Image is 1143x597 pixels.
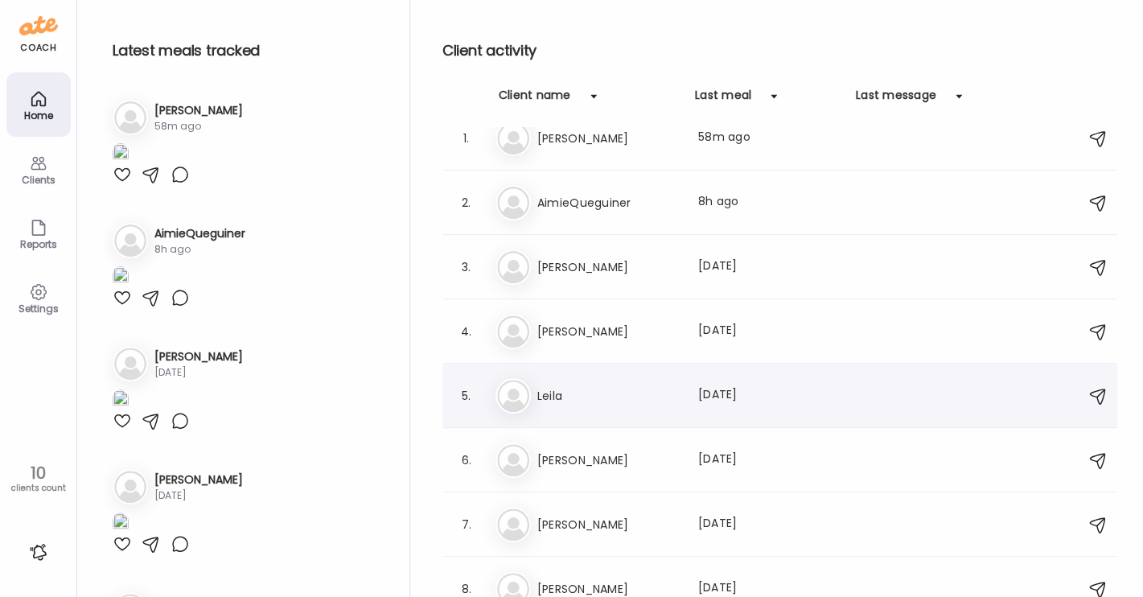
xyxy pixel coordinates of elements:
h3: [PERSON_NAME] [537,129,679,148]
img: images%2FiBIz79NZNBYxrmpWBSfzHvv523m1%2Fxkqee1FEpAUUIKMfvvNG%2Ft1tT3aeApshtjTXaCYp1_1080 [113,266,129,288]
img: ate [19,13,58,39]
div: Settings [10,303,68,314]
div: Clients [10,175,68,185]
img: bg-avatar-default.svg [497,508,529,541]
img: bg-avatar-default.svg [114,348,146,380]
img: images%2FnvWxuXTXzxRcyFaUCMyhPOK0x0o1%2FRnMsTr2XMtx3D3qNBdtq%2FYR8PZKSvSyFsrp7Xqm2N_1080 [113,143,129,165]
div: 5. [457,386,476,406]
h3: [PERSON_NAME] [537,257,679,277]
img: images%2F6RTo9FeLZ8fDTsS22F2qmNEnnhp1%2FKrj3VPVfTu4WztUtgz2w%2FZ4DzaPoL5tGPBY6Is0tK_1080 [113,513,129,534]
div: 1. [457,129,476,148]
div: [DATE] [698,257,840,277]
img: bg-avatar-default.svg [497,380,529,412]
div: 58m ago [698,129,840,148]
div: [DATE] [154,488,243,503]
h3: [PERSON_NAME] [537,451,679,470]
img: images%2F8YyLNAJlATfn9AbeikPVGfm74k03%2FCnMZzCLJuPw7yaxT3UE1%2FooIhPTZRyCuPP82zF0ZD_1080 [113,389,129,411]
div: 2. [457,193,476,212]
div: clients count [6,483,71,494]
h3: [PERSON_NAME] [154,348,243,365]
div: Reports [10,239,68,249]
div: [DATE] [154,365,243,380]
div: 3. [457,257,476,277]
div: [DATE] [698,386,840,406]
div: Client name [499,87,571,113]
h3: [PERSON_NAME] [154,471,243,488]
div: [DATE] [698,451,840,470]
h2: Latest meals tracked [113,39,384,63]
h3: Leila [537,386,679,406]
div: [DATE] [698,322,840,341]
div: 58m ago [154,119,243,134]
img: bg-avatar-default.svg [497,251,529,283]
img: bg-avatar-default.svg [497,187,529,219]
img: bg-avatar-default.svg [497,122,529,154]
div: coach [20,41,56,55]
div: 6. [457,451,476,470]
h2: Client activity [442,39,1117,63]
img: bg-avatar-default.svg [497,444,529,476]
h3: [PERSON_NAME] [154,102,243,119]
h3: [PERSON_NAME] [537,515,679,534]
div: 7. [457,515,476,534]
div: [DATE] [698,515,840,534]
img: bg-avatar-default.svg [114,471,146,503]
h3: AimieQueguiner [537,193,679,212]
h3: [PERSON_NAME] [537,322,679,341]
h3: AimieQueguiner [154,225,245,242]
img: bg-avatar-default.svg [114,101,146,134]
div: Home [10,110,68,121]
div: Last meal [695,87,751,113]
div: 4. [457,322,476,341]
div: 8h ago [154,242,245,257]
div: Last message [856,87,936,113]
img: bg-avatar-default.svg [497,315,529,348]
img: bg-avatar-default.svg [114,224,146,257]
div: 8h ago [698,193,840,212]
div: 10 [6,463,71,483]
